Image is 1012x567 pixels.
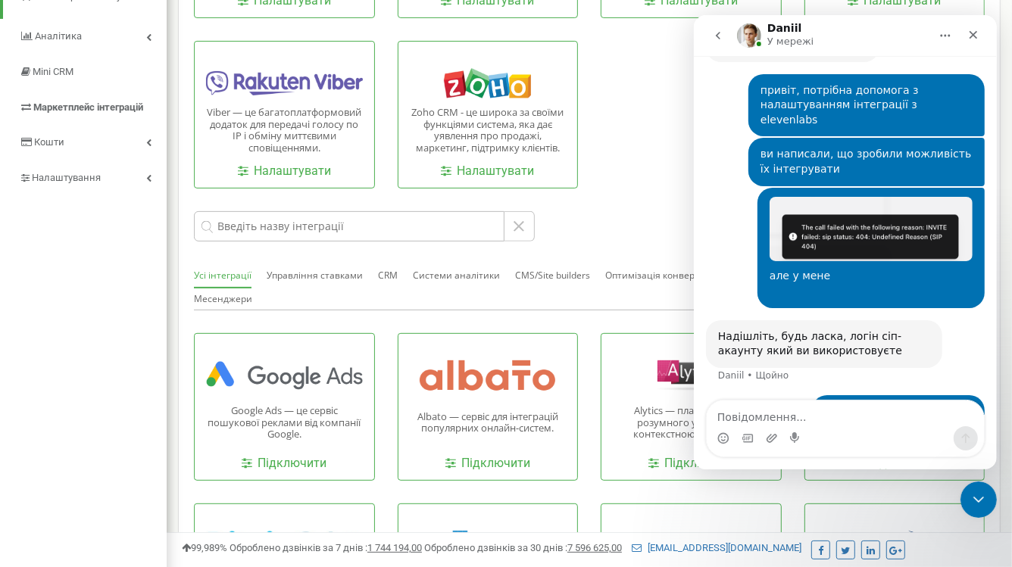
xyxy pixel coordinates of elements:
[410,107,567,154] p: Zoho CRM - це широка за своїми функціями система, яка дає уявлення про продажі, маркетинг, підтри...
[34,136,64,148] span: Кошти
[613,405,770,441] p: Alytics — платформа для розумного управління контекстною рекламою.
[194,211,504,241] input: Введіть назву інтеграції
[35,30,82,42] span: Аналiтика
[441,163,534,180] a: Налаштувати
[632,542,801,553] a: [EMAIL_ADDRESS][DOMAIN_NAME]
[206,405,363,441] p: Google Ads — це сервіс пошукової реклами від компанії Google.
[413,264,500,287] button: Системи аналітики
[182,542,227,553] span: 99,989%
[648,455,733,472] a: Підключити
[367,542,422,553] u: 1 744 194,00
[694,15,997,469] iframe: Intercom live chat
[206,107,363,154] p: Viber — це багатоплатформовий додаток для передачі голосу по IP і обміну миттєвими сповіщеннями.
[267,264,363,287] button: Управління ставками
[445,455,530,472] a: Підключити
[424,542,622,553] span: Оброблено дзвінків за 30 днів :
[605,264,704,287] button: Оптимізація конверсії
[378,264,398,287] button: CRM
[960,481,997,518] iframe: Intercom live chat
[567,542,622,553] u: 7 596 625,00
[33,101,143,113] span: Маркетплейс інтеграцій
[194,288,252,310] button: Месенджери
[194,264,251,288] button: Усі інтеграції
[242,455,326,472] a: Підключити
[230,542,422,553] span: Оброблено дзвінків за 7 днів :
[410,411,567,435] p: Albato — сервіс для інтеграцій популярних онлайн-систем.
[32,172,101,183] span: Налаштування
[33,66,73,77] span: Mini CRM
[515,264,590,287] button: CMS/Site builders
[238,163,331,180] a: Налаштувати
